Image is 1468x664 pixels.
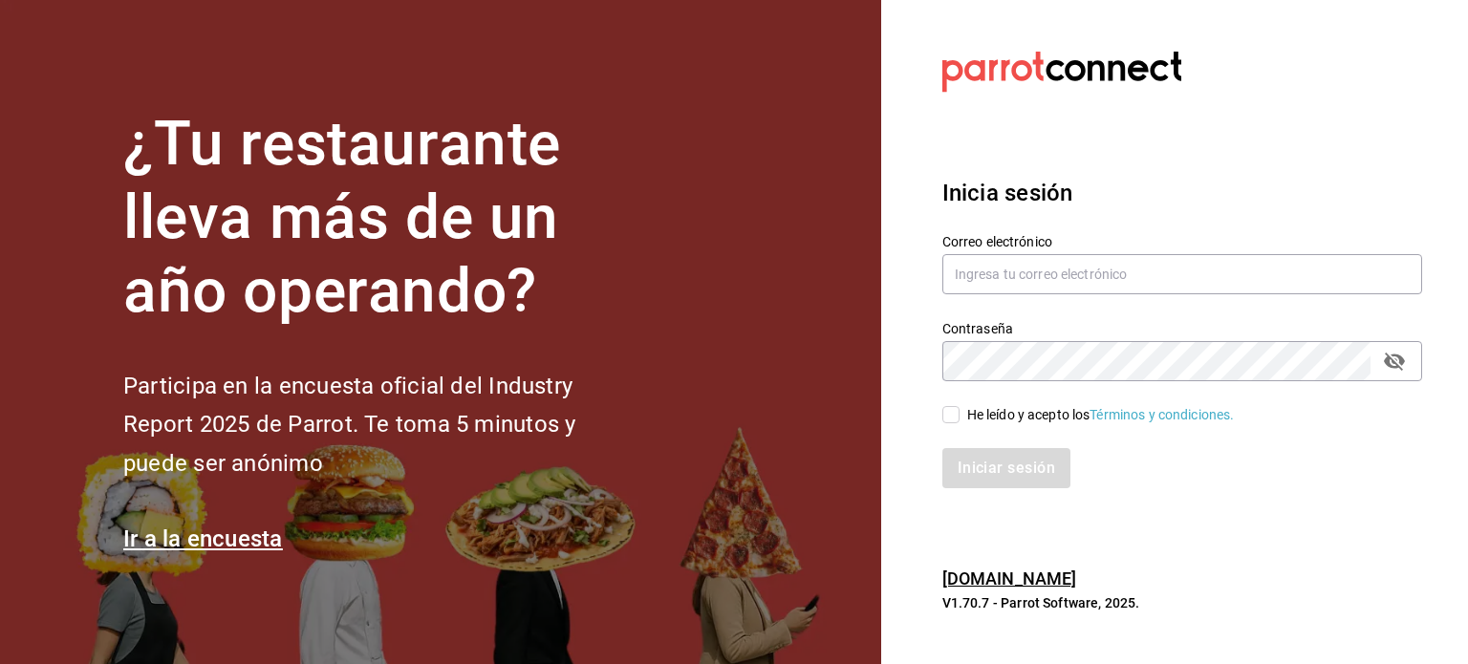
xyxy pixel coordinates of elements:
[942,568,1077,589] a: [DOMAIN_NAME]
[1090,407,1234,422] a: Términos y condiciones.
[942,322,1422,335] label: Contraseña
[123,525,283,552] a: Ir a la encuesta
[942,176,1422,210] h3: Inicia sesión
[942,254,1422,294] input: Ingresa tu correo electrónico
[123,367,639,483] h2: Participa en la encuesta oficial del Industry Report 2025 de Parrot. Te toma 5 minutos y puede se...
[123,108,639,328] h1: ¿Tu restaurante lleva más de un año operando?
[942,593,1422,612] p: V1.70.7 - Parrot Software, 2025.
[967,405,1235,425] div: He leído y acepto los
[942,235,1422,248] label: Correo electrónico
[1378,345,1411,377] button: passwordField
